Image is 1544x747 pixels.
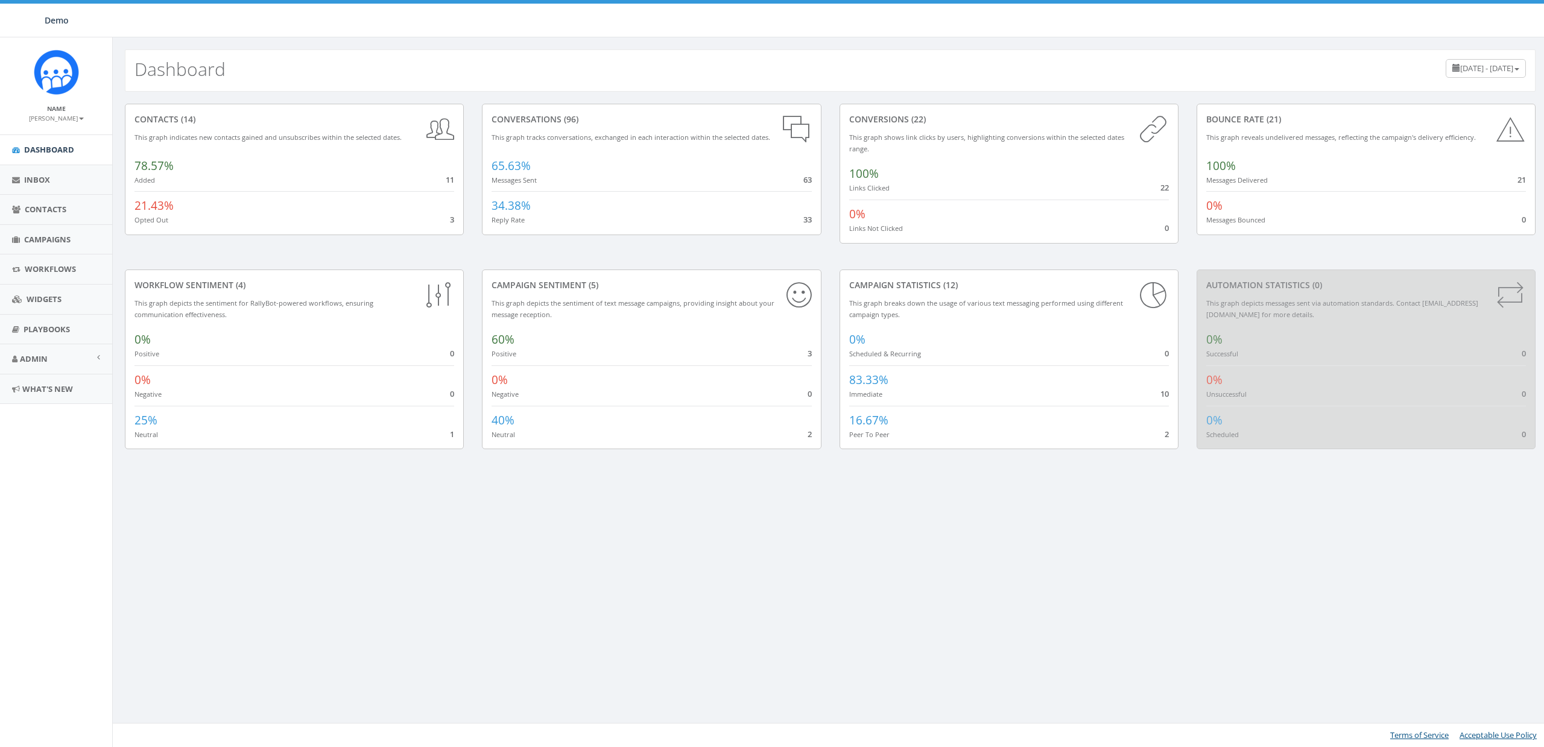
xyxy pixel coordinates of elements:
span: 0% [849,206,865,222]
small: Positive [492,349,516,358]
span: 0 [1522,429,1526,440]
small: Positive [134,349,159,358]
a: [PERSON_NAME] [29,112,84,123]
span: (4) [233,279,245,291]
small: Messages Sent [492,175,537,184]
small: Successful [1206,349,1238,358]
small: Negative [492,389,519,399]
span: 2 [808,429,812,440]
span: Inbox [24,174,50,185]
small: This graph breaks down the usage of various text messaging performed using different campaign types. [849,298,1123,319]
div: contacts [134,113,454,125]
span: 0 [450,348,454,359]
span: 65.63% [492,158,531,174]
span: 83.33% [849,372,888,388]
small: Immediate [849,389,882,399]
small: This graph depicts the sentiment for RallyBot-powered workflows, ensuring communication effective... [134,298,373,319]
span: 0 [808,388,812,399]
div: Campaign Statistics [849,279,1169,291]
span: 0% [1206,372,1223,388]
span: What's New [22,383,73,394]
a: Terms of Service [1390,730,1449,740]
small: This graph depicts messages sent via automation standards. Contact [EMAIL_ADDRESS][DOMAIN_NAME] f... [1206,298,1478,319]
span: 33 [803,214,812,225]
span: (22) [909,113,926,125]
small: This graph depicts the sentiment of text message campaigns, providing insight about your message ... [492,298,774,319]
span: 40% [492,412,514,428]
small: [PERSON_NAME] [29,114,84,122]
small: Negative [134,389,162,399]
small: Messages Delivered [1206,175,1268,184]
span: 0 [1522,388,1526,399]
span: 21.43% [134,198,174,213]
span: 0% [1206,198,1223,213]
span: 0 [1165,222,1169,233]
span: (5) [586,279,598,291]
div: conversions [849,113,1169,125]
span: 21 [1517,174,1526,185]
small: This graph tracks conversations, exchanged in each interaction within the selected dates. [492,133,770,142]
div: conversations [492,113,811,125]
span: (0) [1310,279,1322,291]
small: Reply Rate [492,215,525,224]
small: Neutral [134,430,158,439]
span: 34.38% [492,198,531,213]
small: Scheduled & Recurring [849,349,921,358]
span: 0% [134,332,151,347]
span: 60% [492,332,514,347]
small: This graph shows link clicks by users, highlighting conversions within the selected dates range. [849,133,1124,153]
span: 0% [1206,412,1223,428]
span: 0 [450,388,454,399]
span: 0% [849,332,865,347]
small: This graph reveals undelivered messages, reflecting the campaign's delivery efficiency. [1206,133,1476,142]
span: 0% [492,372,508,388]
span: 2 [1165,429,1169,440]
span: (12) [941,279,958,291]
small: Scheduled [1206,430,1239,439]
small: Added [134,175,155,184]
span: 100% [1206,158,1236,174]
img: Icon_1.png [34,49,79,95]
span: 0 [1522,348,1526,359]
span: 10 [1160,388,1169,399]
div: Automation Statistics [1206,279,1526,291]
span: 78.57% [134,158,174,174]
span: 22 [1160,182,1169,193]
span: Dashboard [24,144,74,155]
div: Workflow Sentiment [134,279,454,291]
span: (14) [179,113,195,125]
span: [DATE] - [DATE] [1460,63,1513,74]
small: Links Not Clicked [849,224,903,233]
span: 0% [1206,332,1223,347]
span: (96) [562,113,578,125]
small: Opted Out [134,215,168,224]
span: Demo [45,14,69,26]
small: Name [47,104,66,113]
small: Messages Bounced [1206,215,1265,224]
a: Acceptable Use Policy [1460,730,1537,740]
span: 25% [134,412,157,428]
span: 3 [808,348,812,359]
span: Widgets [27,294,62,304]
h2: Dashboard [134,59,226,79]
span: (21) [1264,113,1281,125]
span: 11 [446,174,454,185]
span: Admin [20,353,48,364]
span: 1 [450,429,454,440]
span: Playbooks [24,324,70,335]
div: Campaign Sentiment [492,279,811,291]
span: 16.67% [849,412,888,428]
span: Contacts [25,204,66,215]
span: 63 [803,174,812,185]
small: Peer To Peer [849,430,890,439]
small: Unsuccessful [1206,389,1247,399]
div: Bounce Rate [1206,113,1526,125]
span: 0% [134,372,151,388]
small: Links Clicked [849,183,890,192]
small: This graph indicates new contacts gained and unsubscribes within the selected dates. [134,133,402,142]
span: 100% [849,166,879,181]
span: Campaigns [24,234,71,245]
span: Workflows [25,263,76,274]
span: 0 [1522,214,1526,225]
span: 3 [450,214,454,225]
